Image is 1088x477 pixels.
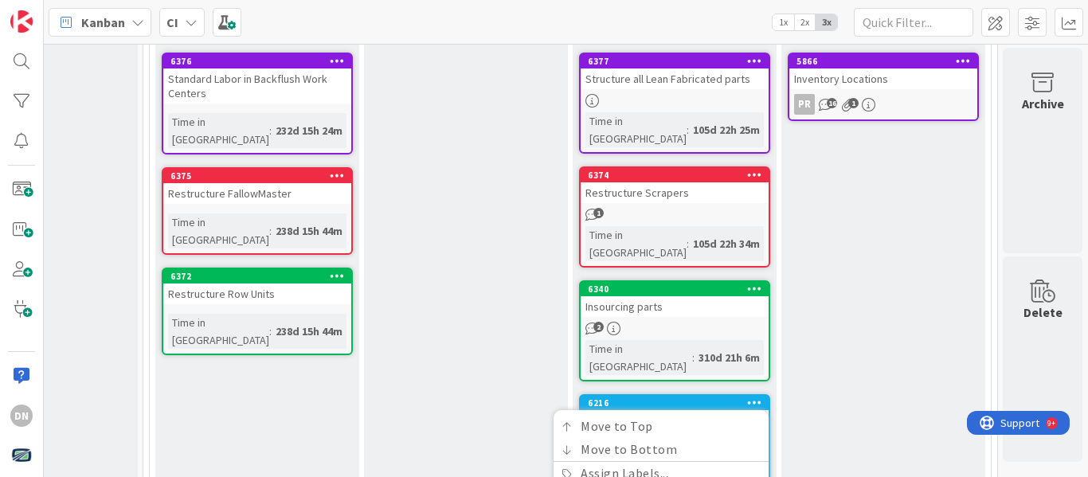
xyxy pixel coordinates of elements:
div: 9+ [80,6,88,19]
span: Kanban [81,13,125,32]
div: 5866Inventory Locations [789,54,977,89]
div: 6216Move to TopMove to BottomAssign Labels...Stackable containers for outside storage [581,396,769,445]
img: avatar [10,444,33,467]
span: 1 [593,208,604,218]
div: 6372Restructure Row Units [163,269,351,304]
div: Restructure FallowMaster [163,183,351,204]
div: 5866 [796,56,977,67]
div: Inventory Locations [789,68,977,89]
div: PR [789,94,977,115]
div: 310d 21h 6m [695,349,764,366]
span: Support [33,2,72,22]
span: 3x [816,14,837,30]
div: 6377 [581,54,769,68]
a: 6372Restructure Row UnitsTime in [GEOGRAPHIC_DATA]:238d 15h 44m [162,268,353,355]
div: Delete [1023,303,1063,322]
b: CI [166,14,178,30]
a: Move to Bottom [554,438,769,461]
span: 1 [848,98,859,108]
span: : [269,323,272,340]
div: Restructure Scrapers [581,182,769,203]
div: 6372 [170,271,351,282]
input: Quick Filter... [854,8,973,37]
div: 6340 [588,283,769,295]
span: 16 [827,98,837,108]
div: 6372 [163,269,351,283]
span: : [692,349,695,366]
div: 105d 22h 25m [689,121,764,139]
a: 6340Insourcing partsTime in [GEOGRAPHIC_DATA]:310d 21h 6m [579,280,770,381]
div: Standard Labor in Backflush Work Centers [163,68,351,104]
div: 5866 [789,54,977,68]
span: : [687,235,689,252]
div: 6374Restructure Scrapers [581,168,769,203]
div: Structure all Lean Fabricated parts [581,68,769,89]
div: 6374 [588,170,769,181]
div: 6376Standard Labor in Backflush Work Centers [163,54,351,104]
div: Time in [GEOGRAPHIC_DATA] [168,113,269,148]
div: 6374 [581,168,769,182]
div: Time in [GEOGRAPHIC_DATA] [168,213,269,248]
div: Time in [GEOGRAPHIC_DATA] [585,112,687,147]
span: : [269,222,272,240]
div: 6376 [170,56,351,67]
div: 232d 15h 24m [272,122,346,139]
a: 6377Structure all Lean Fabricated partsTime in [GEOGRAPHIC_DATA]:105d 22h 25m [579,53,770,154]
img: Visit kanbanzone.com [10,10,33,33]
div: Archive [1022,94,1064,113]
div: Time in [GEOGRAPHIC_DATA] [585,340,692,375]
div: Time in [GEOGRAPHIC_DATA] [168,314,269,349]
span: 2 [593,322,604,332]
span: 2x [794,14,816,30]
span: 1x [773,14,794,30]
div: 6375 [163,169,351,183]
div: 238d 15h 44m [272,323,346,340]
a: 6375Restructure FallowMasterTime in [GEOGRAPHIC_DATA]:238d 15h 44m [162,167,353,255]
div: 6375Restructure FallowMaster [163,169,351,204]
div: 6340 [581,282,769,296]
div: DN [10,405,33,427]
div: 6376 [163,54,351,68]
div: 6377Structure all Lean Fabricated parts [581,54,769,89]
span: : [269,122,272,139]
div: Restructure Row Units [163,283,351,304]
a: 5866Inventory LocationsPR [788,53,979,121]
a: 6374Restructure ScrapersTime in [GEOGRAPHIC_DATA]:105d 22h 34m [579,166,770,268]
div: PR [794,94,815,115]
a: Move to Top [554,415,769,438]
div: 6377 [588,56,769,67]
div: Insourcing parts [581,296,769,317]
div: 6375 [170,170,351,182]
span: : [687,121,689,139]
div: 6340Insourcing parts [581,282,769,317]
div: 6216 [588,397,769,409]
a: 6376Standard Labor in Backflush Work CentersTime in [GEOGRAPHIC_DATA]:232d 15h 24m [162,53,353,154]
div: Time in [GEOGRAPHIC_DATA] [585,226,687,261]
div: 6216Move to TopMove to BottomAssign Labels... [581,396,769,410]
div: 105d 22h 34m [689,235,764,252]
div: 238d 15h 44m [272,222,346,240]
